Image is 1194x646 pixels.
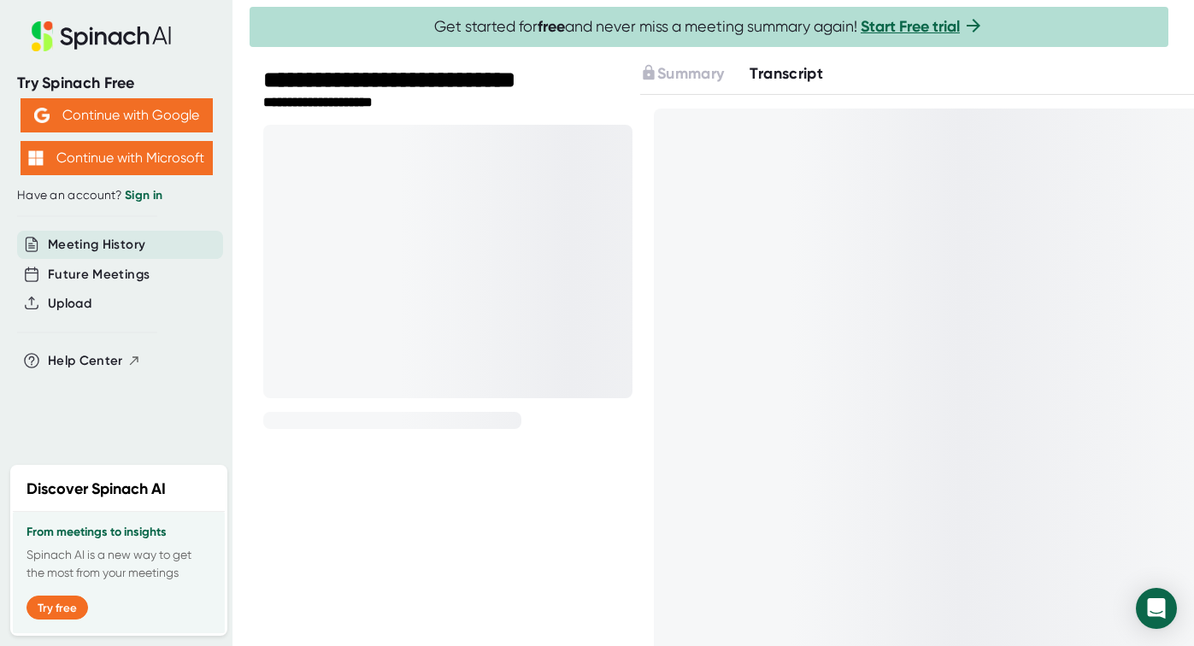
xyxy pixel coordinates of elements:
button: Help Center [48,351,141,371]
button: Try free [26,596,88,620]
button: Transcript [750,62,823,85]
button: Meeting History [48,235,145,255]
button: Future Meetings [48,265,150,285]
span: Transcript [750,64,823,83]
div: Open Intercom Messenger [1136,588,1177,629]
b: free [538,17,565,36]
span: Summary [657,64,724,83]
a: Start Free trial [861,17,960,36]
span: Help Center [48,351,123,371]
span: Get started for and never miss a meeting summary again! [434,17,984,37]
button: Upload [48,294,91,314]
div: Have an account? [17,188,215,203]
button: Continue with Microsoft [21,141,213,175]
h3: From meetings to insights [26,526,211,539]
h2: Discover Spinach AI [26,478,166,501]
div: Try Spinach Free [17,73,215,93]
button: Continue with Google [21,98,213,132]
a: Sign in [125,188,162,203]
img: Aehbyd4JwY73AAAAAElFTkSuQmCC [34,108,50,123]
div: Upgrade to access [640,62,750,85]
p: Spinach AI is a new way to get the most from your meetings [26,546,211,582]
button: Summary [640,62,724,85]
